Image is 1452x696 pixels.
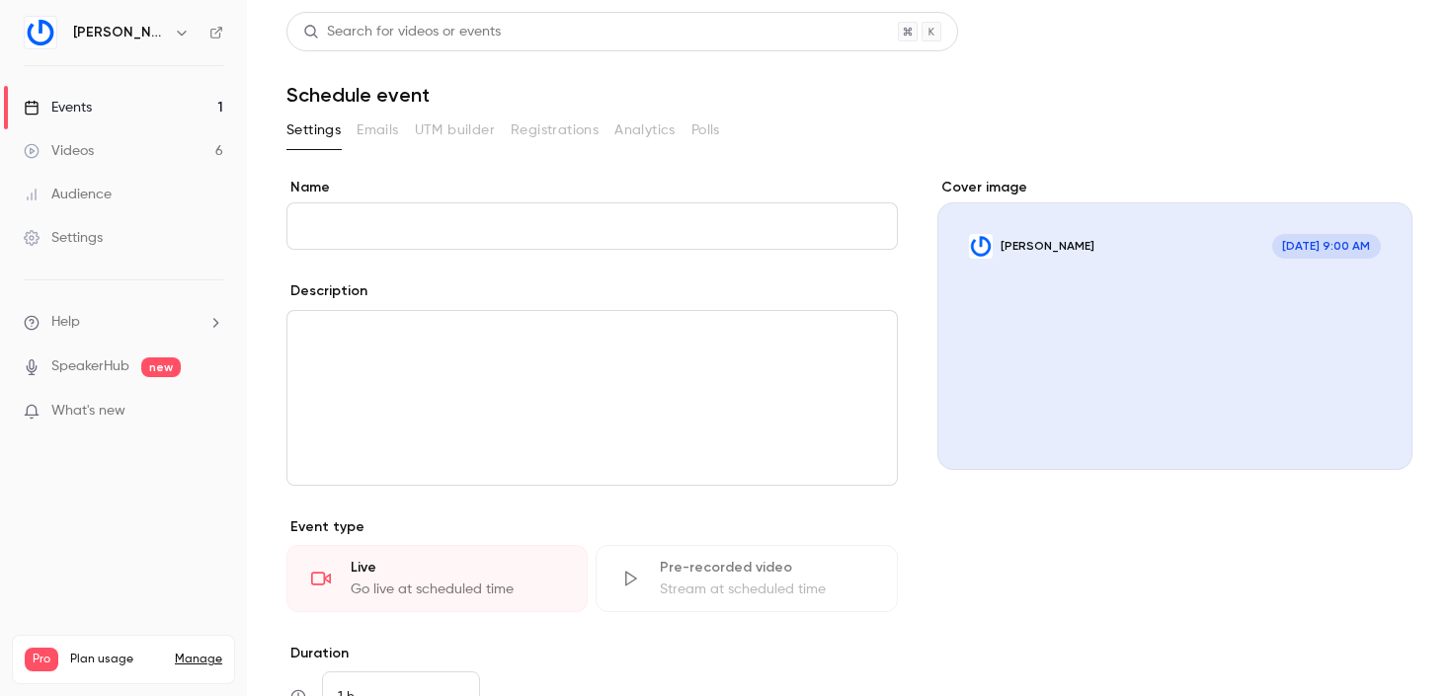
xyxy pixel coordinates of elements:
h6: [PERSON_NAME] [73,23,166,42]
span: Help [51,312,80,333]
div: Audience [24,185,112,204]
div: Search for videos or events [303,22,501,42]
li: help-dropdown-opener [24,312,223,333]
div: Videos [24,141,94,161]
div: Pre-recorded videoStream at scheduled time [596,545,897,612]
label: Duration [286,644,898,663]
label: Cover image [937,178,1412,197]
div: Go live at scheduled time [351,580,563,599]
span: UTM builder [415,120,495,141]
a: SpeakerHub [51,356,129,377]
a: Manage [175,652,222,667]
span: Emails [357,120,398,141]
div: LiveGo live at scheduled time [286,545,588,612]
div: Stream at scheduled time [660,580,872,599]
label: Name [286,178,898,197]
div: Settings [24,228,103,248]
p: Event type [286,517,898,537]
section: Cover image [937,178,1412,470]
span: What's new [51,401,125,422]
img: Gino LegalTech [25,17,56,48]
div: Events [24,98,92,117]
div: editor [287,311,897,485]
span: Polls [691,120,720,141]
div: Pre-recorded video [660,558,872,578]
div: Live [351,558,563,578]
span: Registrations [511,120,599,141]
span: new [141,357,181,377]
span: Pro [25,648,58,671]
span: Analytics [614,120,676,141]
h1: Schedule event [286,83,1412,107]
iframe: Noticeable Trigger [200,403,223,421]
section: description [286,310,898,486]
button: Settings [286,115,341,146]
span: Plan usage [70,652,163,667]
label: Description [286,281,367,301]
